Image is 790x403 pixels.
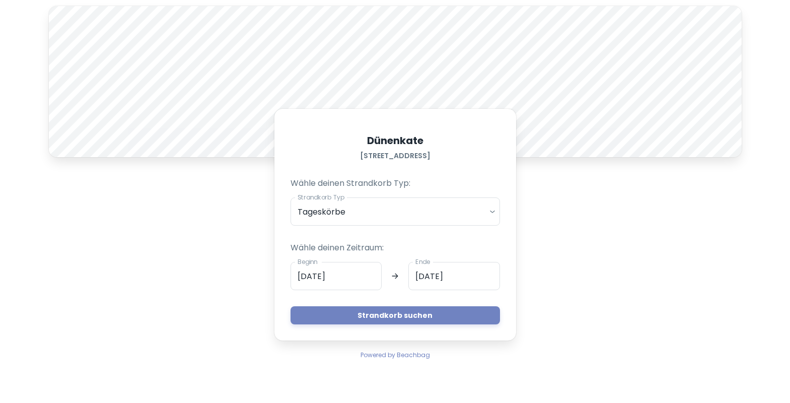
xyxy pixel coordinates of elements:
p: Wähle deinen Strandkorb Typ: [291,177,500,189]
span: Powered by Beachbag [361,351,430,359]
input: dd.mm.yyyy [291,262,382,290]
label: Ende [415,257,430,266]
a: Powered by Beachbag [361,349,430,361]
h6: [STREET_ADDRESS] [360,150,430,161]
label: Strandkorb Typ [298,193,344,201]
label: Beginn [298,257,318,266]
input: dd.mm.yyyy [408,262,500,290]
p: Wähle deinen Zeitraum: [291,242,500,254]
button: Strandkorb suchen [291,306,500,324]
div: Tageskörbe [291,197,500,226]
h5: Dünenkate [367,133,423,148]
